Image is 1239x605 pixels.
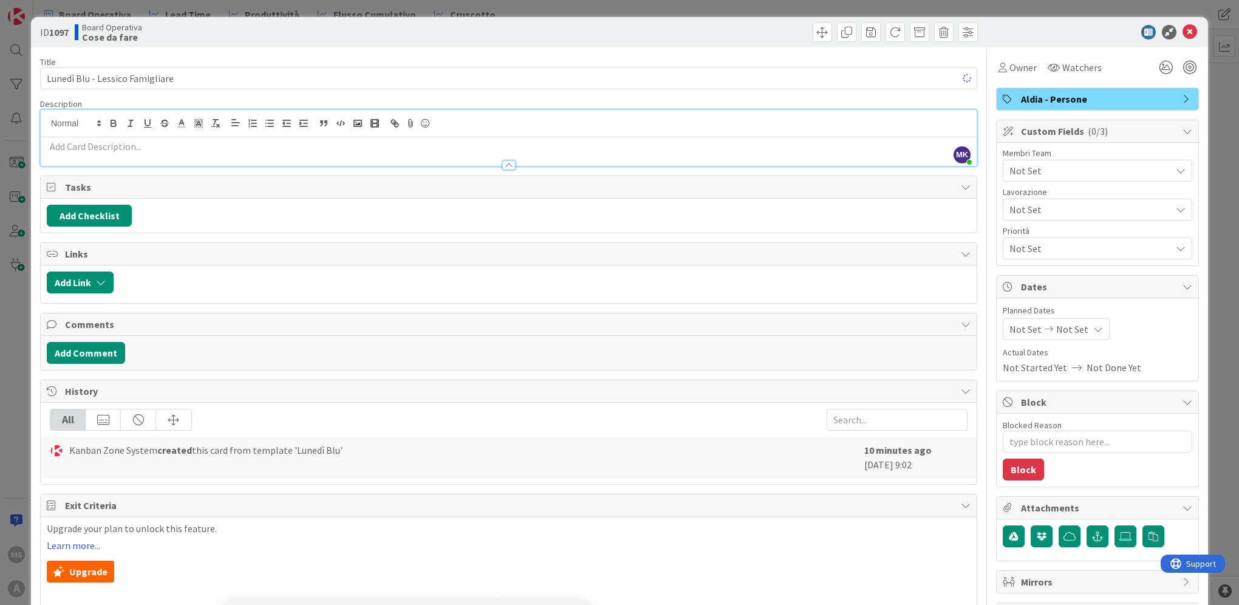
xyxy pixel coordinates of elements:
[65,384,955,398] span: History
[82,22,142,32] span: Board Operativa
[1003,360,1067,375] span: Not Started Yet
[864,444,932,456] b: 10 minutes ago
[40,56,56,67] label: Title
[50,444,63,457] img: KS
[47,342,125,364] button: Add Comment
[47,540,100,551] a: Learn more...
[1003,420,1062,431] label: Blocked Reason
[1021,92,1176,106] span: Aldia - Persone
[1009,163,1171,178] span: Not Set
[1087,360,1141,375] span: Not Done Yet
[1021,501,1176,515] span: Attachments
[827,409,968,431] input: Search...
[1003,227,1192,235] div: Priorità
[1003,149,1192,157] div: Membri Team
[1003,188,1192,196] div: Lavorazione
[49,26,69,38] b: 1097
[1088,125,1108,137] span: ( 0/3 )
[954,146,971,163] span: MK
[65,180,955,194] span: Tasks
[1003,346,1192,359] span: Actual Dates
[1062,60,1102,75] span: Watchers
[864,443,968,472] div: [DATE] 9:02
[47,272,114,293] button: Add Link
[47,205,132,227] button: Add Checklist
[26,2,55,16] span: Support
[65,498,955,513] span: Exit Criteria
[1021,124,1176,138] span: Custom Fields
[82,32,142,42] b: Cose da fare
[1003,459,1044,480] button: Block
[40,67,977,89] input: type card name here...
[157,444,192,456] b: created
[40,98,82,109] span: Description
[1003,304,1192,317] span: Planned Dates
[1009,241,1171,256] span: Not Set
[65,317,955,332] span: Comments
[1056,322,1088,337] span: Not Set
[47,561,114,583] button: Upgrade
[40,25,69,39] span: ID
[1009,60,1037,75] span: Owner
[1021,395,1176,409] span: Block
[65,247,955,261] span: Links
[50,409,86,430] div: All
[1021,279,1176,294] span: Dates
[1009,201,1165,218] span: Not Set
[47,523,971,583] div: Upgrade your plan to unlock this feature.
[69,443,343,457] span: Kanban Zone System this card from template 'Lunedì Blu'
[1009,322,1042,337] span: Not Set
[1021,575,1176,589] span: Mirrors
